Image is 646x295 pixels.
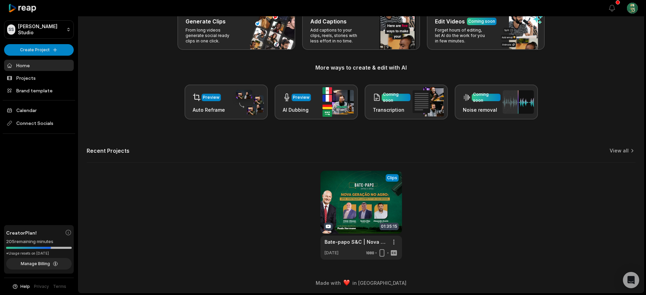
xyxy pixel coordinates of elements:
a: Privacy [34,283,49,290]
h3: Transcription [373,106,411,113]
a: Bate-papo S&C | Nova Geração no Agro: uma vantagem competitiva do [GEOGRAPHIC_DATA] [325,238,387,245]
span: Creator Plan! [6,229,37,236]
a: Calendar [4,105,74,116]
button: Create Project [4,44,74,56]
div: Preview [293,94,310,100]
h3: Generate Clips [186,17,226,25]
div: Preview [203,94,220,100]
div: SS [7,24,15,35]
div: Coming soon [473,91,499,104]
p: From long videos generate social ready clips in one click. [186,27,238,44]
div: *Usage resets on [DATE] [6,251,72,256]
div: Made with in [GEOGRAPHIC_DATA] [85,279,638,287]
a: Terms [53,283,66,290]
img: heart emoji [344,280,350,286]
a: Projects [4,72,74,84]
div: Coming soon [383,91,409,104]
img: auto_reframe.png [232,89,264,115]
h3: AI Dubbing [283,106,311,113]
p: Add captions to your clips, reels, stories with less effort in no time. [310,27,363,44]
a: Brand template [4,85,74,96]
img: transcription.png [413,87,444,116]
h3: Edit Videos [435,17,465,25]
span: Help [20,283,30,290]
img: ai_dubbing.png [322,87,354,117]
h3: Auto Reframe [193,106,225,113]
div: Coming soon [468,18,495,24]
h3: Noise removal [463,106,501,113]
span: Connect Socials [4,117,74,129]
a: Home [4,60,74,71]
h3: More ways to create & edit with AI [87,63,635,72]
h3: Add Captions [310,17,347,25]
img: noise_removal.png [503,90,534,114]
button: Help [12,283,30,290]
a: View all [610,147,629,154]
button: Manage Billing [6,258,72,270]
div: 205 remaining minutes [6,238,72,245]
p: [PERSON_NAME] Studio [18,23,64,36]
p: Forget hours of editing, let AI do the work for you in few minutes. [435,27,488,44]
h2: Recent Projects [87,147,129,154]
div: Open Intercom Messenger [623,272,639,288]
